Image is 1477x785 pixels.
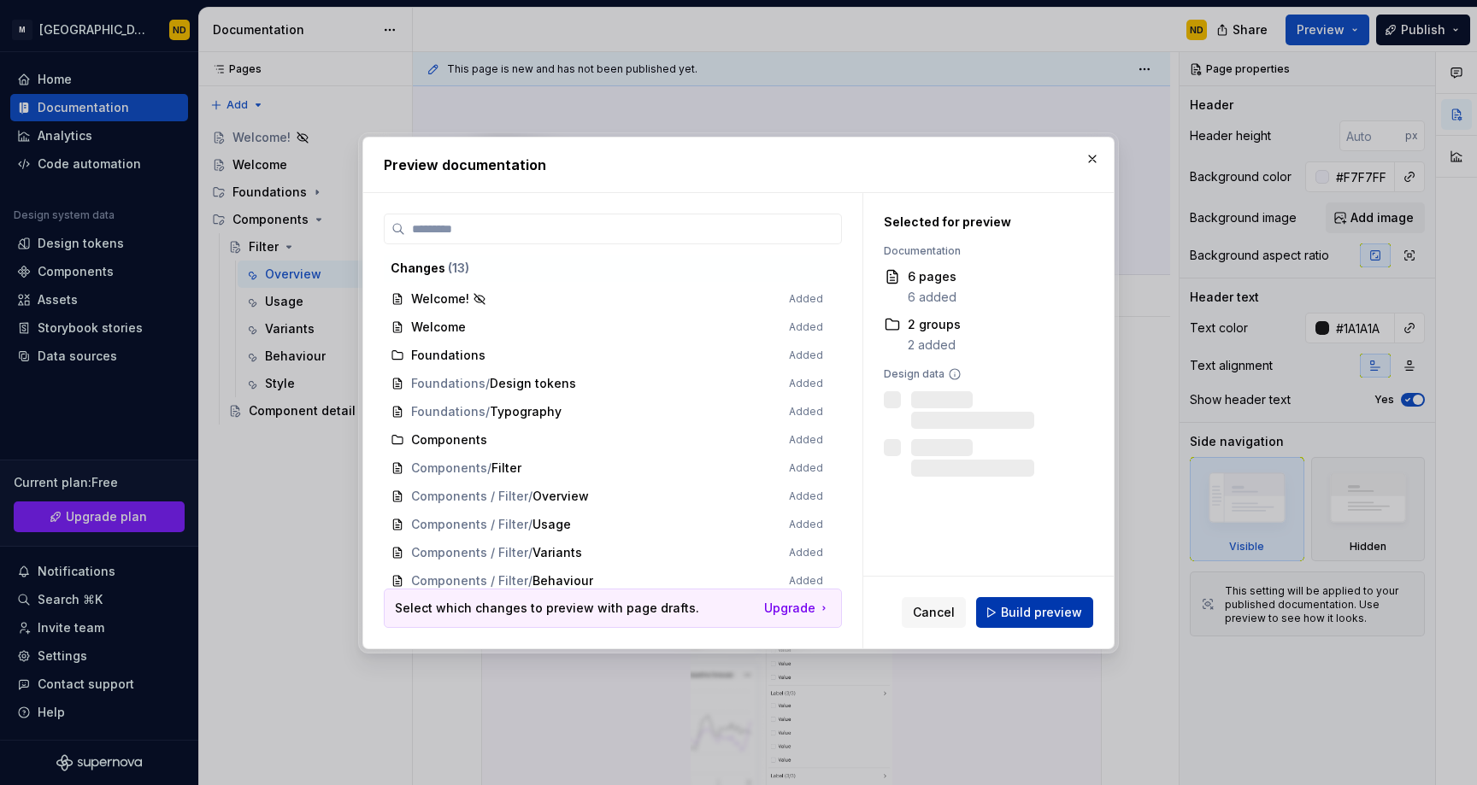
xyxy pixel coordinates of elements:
[1001,604,1082,621] span: Build preview
[884,214,1085,231] div: Selected for preview
[908,289,956,306] div: 6 added
[391,260,823,277] div: Changes
[908,337,961,354] div: 2 added
[448,261,469,275] span: ( 13 )
[902,597,966,628] button: Cancel
[908,268,956,285] div: 6 pages
[384,155,1093,175] h2: Preview documentation
[884,244,1085,258] div: Documentation
[913,604,955,621] span: Cancel
[976,597,1093,628] button: Build preview
[884,367,1085,381] div: Design data
[908,316,961,333] div: 2 groups
[395,600,699,617] p: Select which changes to preview with page drafts.
[764,600,831,617] a: Upgrade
